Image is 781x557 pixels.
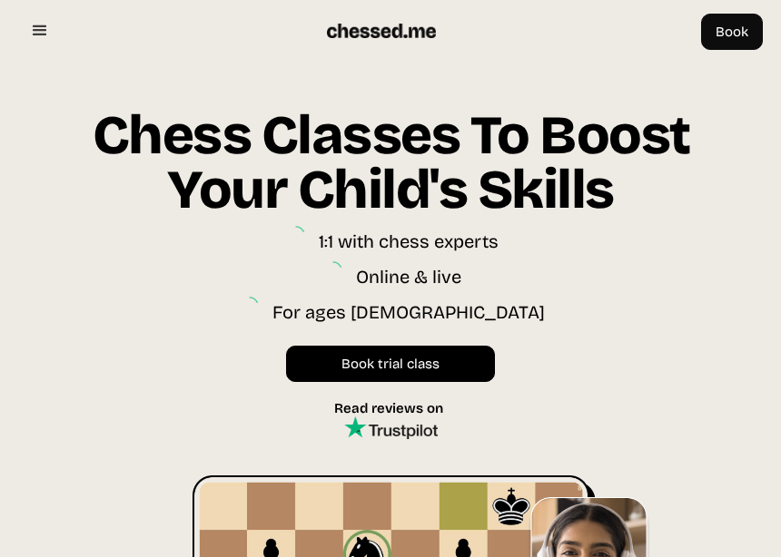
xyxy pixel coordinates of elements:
div: menu [18,9,62,53]
a: Read reviews on [334,400,448,439]
h1: Chess Classes To Boost Your Child's Skills [64,108,717,221]
div: Online & live [356,257,461,292]
a: Book [701,14,763,50]
div: 1:1 with chess experts [319,221,499,257]
div: Read reviews on [334,400,448,416]
a: Book trial class [286,346,495,382]
div: For ages [DEMOGRAPHIC_DATA] [272,292,545,327]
